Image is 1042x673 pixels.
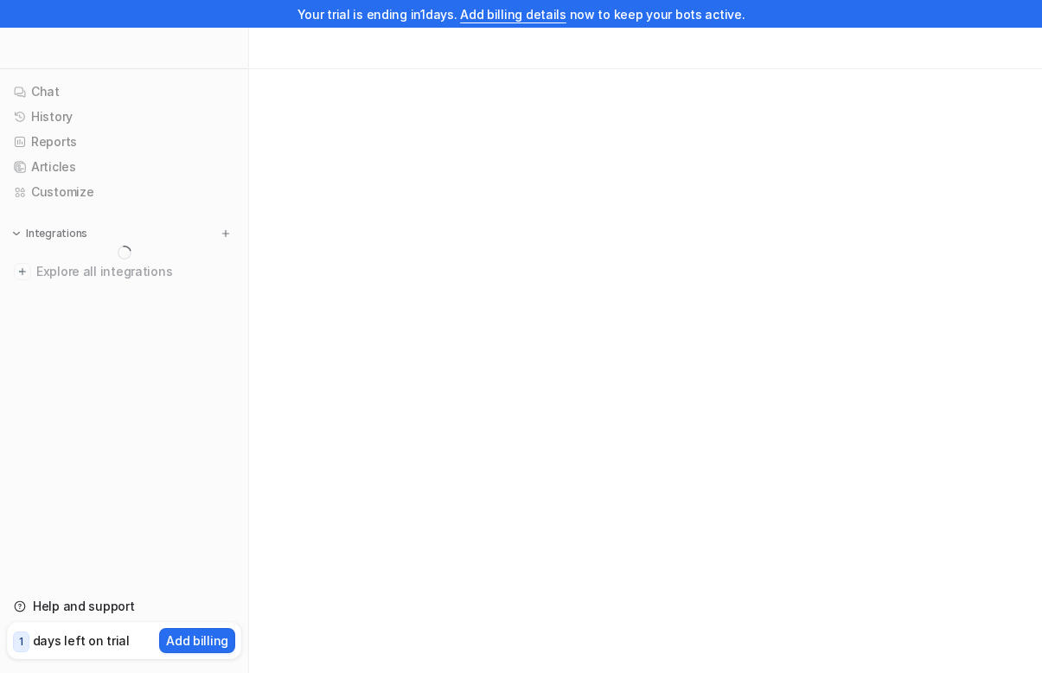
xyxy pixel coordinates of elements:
p: Integrations [26,227,87,240]
img: menu_add.svg [220,228,232,240]
p: days left on trial [33,631,130,650]
img: explore all integrations [14,263,31,280]
a: Explore all integrations [7,260,241,284]
p: 1 [19,634,23,650]
a: Help and support [7,594,241,619]
a: Add billing details [460,7,566,22]
a: History [7,105,241,129]
a: Articles [7,155,241,179]
a: Chat [7,80,241,104]
a: Customize [7,180,241,204]
button: Integrations [7,225,93,242]
a: Reports [7,130,241,154]
span: Explore all integrations [36,258,234,285]
img: expand menu [10,228,22,240]
p: Add billing [166,631,228,650]
button: Add billing [159,628,235,653]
